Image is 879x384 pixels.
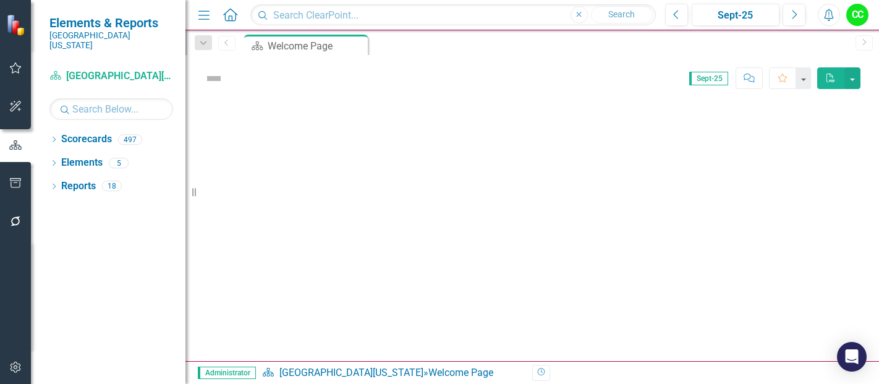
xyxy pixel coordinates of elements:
span: Search [608,9,635,19]
div: 18 [102,181,122,192]
div: Sept-25 [696,8,775,23]
a: [GEOGRAPHIC_DATA][US_STATE] [49,69,173,83]
span: Sept-25 [689,72,728,85]
img: ClearPoint Strategy [6,14,28,36]
div: » [262,366,523,380]
a: Reports [61,179,96,194]
div: Welcome Page [268,38,365,54]
button: CC [846,4,868,26]
div: Welcome Page [428,367,493,378]
input: Search Below... [49,98,173,120]
input: Search ClearPoint... [250,4,656,26]
small: [GEOGRAPHIC_DATA][US_STATE] [49,30,173,51]
div: 497 [118,134,142,145]
div: Open Intercom Messenger [837,342,867,372]
button: Sept-25 [692,4,779,26]
span: Elements & Reports [49,15,173,30]
img: Not Defined [204,69,224,88]
span: Administrator [198,367,256,379]
a: [GEOGRAPHIC_DATA][US_STATE] [279,367,423,378]
div: 5 [109,158,129,168]
button: Search [591,6,653,23]
a: Scorecards [61,132,112,147]
a: Elements [61,156,103,170]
